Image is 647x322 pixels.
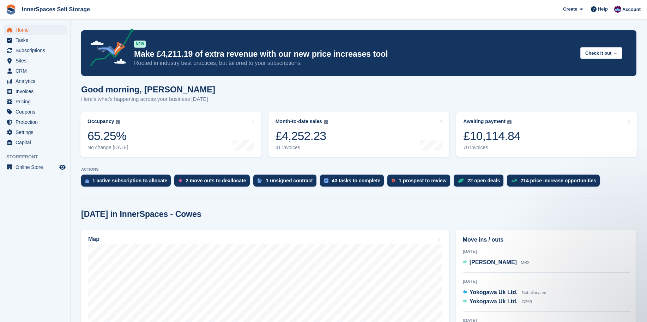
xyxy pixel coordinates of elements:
span: Yokogawa Uk Ltd. [470,289,518,295]
a: Yokogawa Uk Ltd. G259 [463,297,532,306]
h2: Move ins / outs [463,236,630,244]
div: 1 prospect to review [399,178,446,183]
img: active_subscription_to_allocate_icon-d502201f5373d7db506a760aba3b589e785aa758c864c3986d89f69b8ff3... [85,178,89,183]
a: menu [4,56,67,66]
img: icon-info-grey-7440780725fd019a000dd9b08b2336e03edf1995a4989e88bcd33f0948082b44.svg [507,120,512,124]
div: No change [DATE] [87,145,128,151]
img: Paul Allo [614,6,621,13]
img: price-adjustments-announcement-icon-8257ccfd72463d97f412b2fc003d46551f7dbcb40ab6d574587a9cd5c0d94... [84,29,134,69]
p: Rooted in industry best practices, but tailored to your subscriptions. [134,59,575,67]
a: 1 active subscription to allocate [81,175,174,190]
img: prospect-51fa495bee0391a8d652442698ab0144808aea92771e9ea1ae160a38d050c398.svg [392,178,395,183]
a: menu [4,66,67,76]
a: 214 price increase opportunities [507,175,603,190]
span: Online Store [16,162,58,172]
a: menu [4,35,67,45]
a: [PERSON_NAME] MB3 [463,258,530,267]
span: Storefront [6,153,70,160]
span: Sites [16,56,58,66]
div: NEW [134,41,146,48]
button: Check it out → [580,47,622,59]
img: stora-icon-8386f47178a22dfd0bd8f6a31ec36ba5ce8667c1dd55bd0f319d3a0aa187defe.svg [6,4,16,15]
a: Preview store [58,163,67,171]
div: [DATE] [463,248,630,255]
div: Month-to-date sales [276,119,322,124]
span: [PERSON_NAME] [470,259,517,265]
div: £10,114.84 [463,129,520,143]
span: Capital [16,138,58,147]
p: Here's what's happening across your business [DATE] [81,95,215,103]
a: menu [4,97,67,107]
a: Month-to-date sales £4,252.23 31 invoices [268,112,449,157]
a: InnerSpaces Self Storage [19,4,93,15]
div: 1 unsigned contract [266,178,313,183]
span: Not allocated [522,290,546,295]
a: menu [4,117,67,127]
span: G259 [522,299,532,304]
h2: [DATE] in InnerSpaces - Cowes [81,209,201,219]
div: 65.25% [87,129,128,143]
a: menu [4,127,67,137]
a: menu [4,45,67,55]
div: 1 active subscription to allocate [92,178,167,183]
img: icon-info-grey-7440780725fd019a000dd9b08b2336e03edf1995a4989e88bcd33f0948082b44.svg [116,120,120,124]
p: Make £4,211.19 of extra revenue with our new price increases tool [134,49,575,59]
div: Awaiting payment [463,119,506,124]
span: Tasks [16,35,58,45]
span: Help [598,6,608,13]
span: Account [622,6,641,13]
span: Settings [16,127,58,137]
a: Awaiting payment £10,114.84 70 invoices [456,112,637,157]
span: Home [16,25,58,35]
a: 1 prospect to review [387,175,453,190]
div: 214 price increase opportunities [520,178,596,183]
a: 1 unsigned contract [253,175,320,190]
div: Occupancy [87,119,114,124]
div: 31 invoices [276,145,328,151]
img: deal-1b604bf984904fb50ccaf53a9ad4b4a5d6e5aea283cecdc64d6e3604feb123c2.svg [458,178,464,183]
div: 70 invoices [463,145,520,151]
div: £4,252.23 [276,129,328,143]
a: 43 tasks to complete [320,175,388,190]
div: 43 tasks to complete [332,178,381,183]
a: Occupancy 65.25% No change [DATE] [80,112,261,157]
img: move_outs_to_deallocate_icon-f764333ba52eb49d3ac5e1228854f67142a1ed5810a6f6cc68b1a99e826820c5.svg [179,178,182,183]
a: 2 move outs to deallocate [174,175,253,190]
a: menu [4,162,67,172]
span: Invoices [16,86,58,96]
img: task-75834270c22a3079a89374b754ae025e5fb1db73e45f91037f5363f120a921f8.svg [324,178,328,183]
a: Yokogawa Uk Ltd. Not allocated [463,288,546,297]
span: Yokogawa Uk Ltd. [470,298,518,304]
a: menu [4,107,67,117]
a: menu [4,138,67,147]
h2: Map [88,236,99,242]
img: contract_signature_icon-13c848040528278c33f63329250d36e43548de30e8caae1d1a13099fd9432cc5.svg [258,178,262,183]
span: CRM [16,66,58,76]
img: icon-info-grey-7440780725fd019a000dd9b08b2336e03edf1995a4989e88bcd33f0948082b44.svg [324,120,328,124]
div: [DATE] [463,278,630,285]
h1: Good morning, [PERSON_NAME] [81,85,215,94]
span: Pricing [16,97,58,107]
span: Subscriptions [16,45,58,55]
a: menu [4,86,67,96]
span: Protection [16,117,58,127]
span: Analytics [16,76,58,86]
a: menu [4,25,67,35]
span: Coupons [16,107,58,117]
div: 22 open deals [467,178,500,183]
img: price_increase_opportunities-93ffe204e8149a01c8c9dc8f82e8f89637d9d84a8eef4429ea346261dce0b2c0.svg [511,179,517,182]
div: 2 move outs to deallocate [186,178,246,183]
a: menu [4,76,67,86]
p: ACTIONS [81,167,636,172]
span: Create [563,6,577,13]
span: MB3 [521,260,530,265]
a: 22 open deals [454,175,507,190]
